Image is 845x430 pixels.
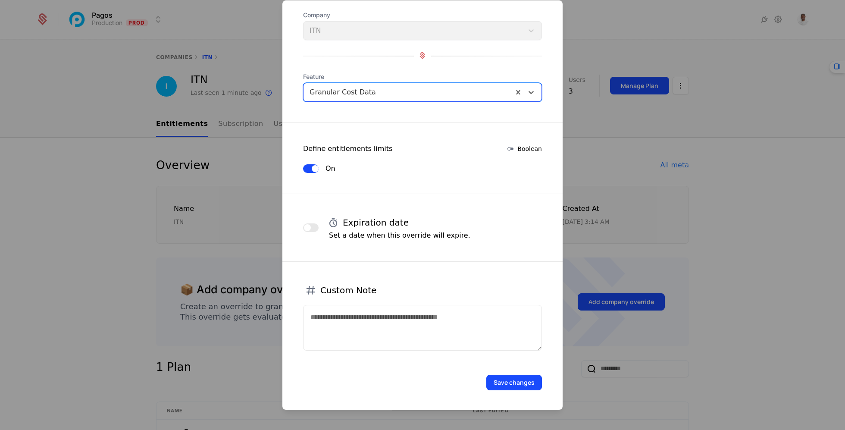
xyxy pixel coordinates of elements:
[486,375,542,390] button: Save changes
[303,11,542,19] span: Company
[329,230,470,241] p: Set a date when this override will expire.
[320,284,376,296] h4: Custom Note
[303,144,392,154] div: Define entitlements limits
[325,164,335,173] label: On
[303,72,542,81] span: Feature
[517,144,542,153] span: Boolean
[343,217,409,229] h4: Expiration date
